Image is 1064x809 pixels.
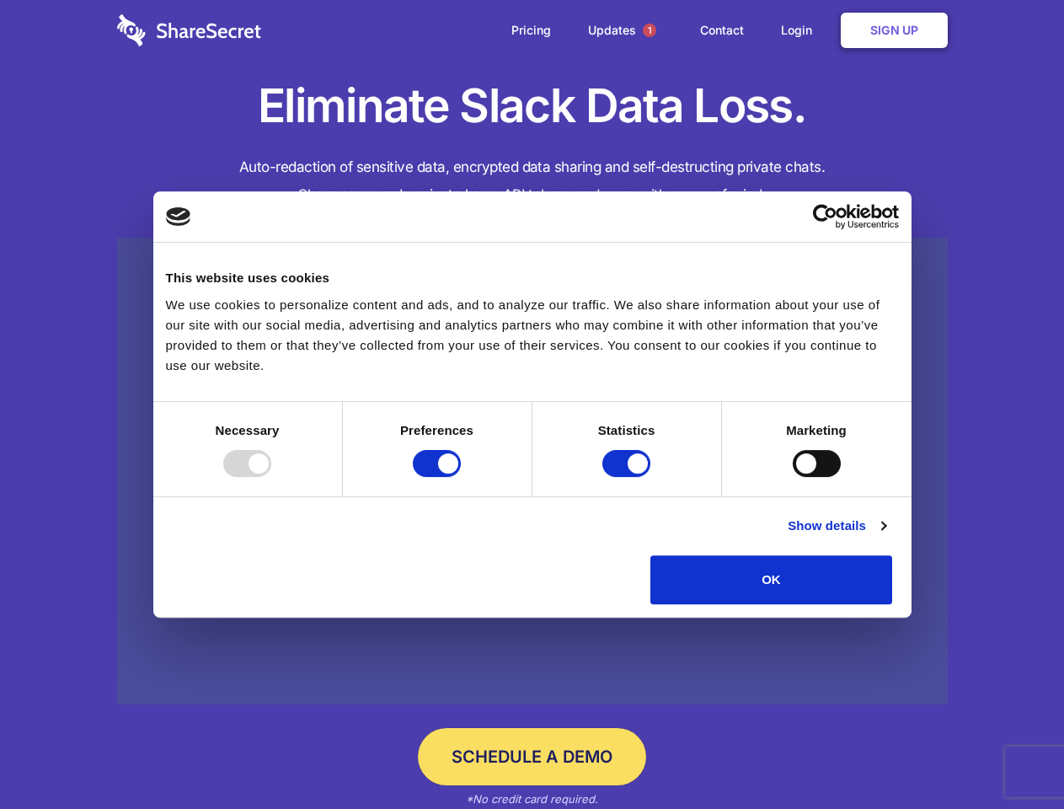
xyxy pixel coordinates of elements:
a: Sign Up [841,13,948,48]
span: 1 [643,24,656,37]
button: OK [650,555,892,604]
a: Usercentrics Cookiebot - opens in a new window [751,204,899,229]
strong: Statistics [598,423,655,437]
div: We use cookies to personalize content and ads, and to analyze our traffic. We also share informat... [166,295,899,376]
div: This website uses cookies [166,268,899,288]
a: Pricing [495,4,568,56]
a: Wistia video thumbnail [117,238,948,705]
strong: Preferences [400,423,473,437]
h1: Eliminate Slack Data Loss. [117,76,948,137]
h4: Auto-redaction of sensitive data, encrypted data sharing and self-destructing private chats. Shar... [117,153,948,209]
img: logo-wordmark-white-trans-d4663122ce5f474addd5e946df7df03e33cb6a1c49d2221995e7729f52c070b2.svg [117,14,261,46]
img: logo [166,207,191,226]
a: Login [764,4,837,56]
a: Contact [683,4,761,56]
strong: Necessary [216,423,280,437]
strong: Marketing [786,423,847,437]
a: Schedule a Demo [418,728,646,785]
em: *No credit card required. [466,792,598,806]
a: Show details [788,516,885,536]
